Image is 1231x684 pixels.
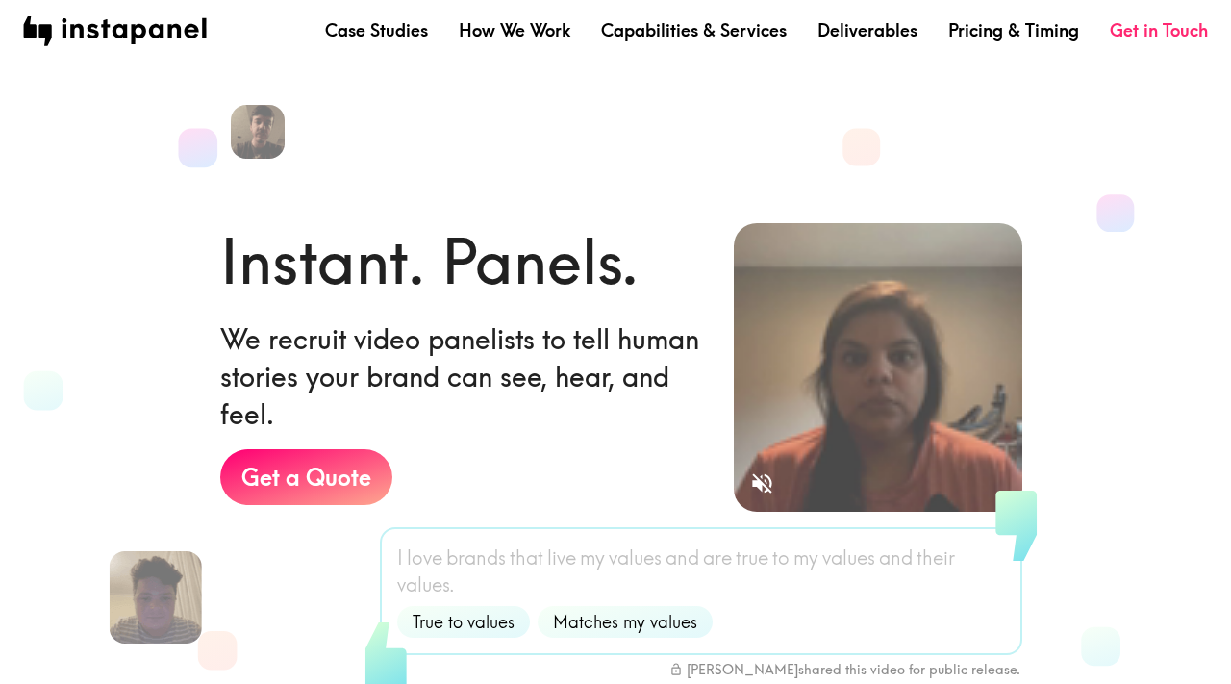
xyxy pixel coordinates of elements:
[601,18,787,42] a: Capabilities & Services
[110,551,202,644] img: Liam
[793,545,818,571] span: my
[736,545,768,571] span: true
[879,545,913,571] span: and
[609,545,662,571] span: values
[446,545,506,571] span: brands
[407,545,442,571] span: love
[220,218,639,305] h1: Instant. Panels.
[220,320,702,434] h6: We recruit video panelists to tell human stories your brand can see, hear, and feel.
[741,463,783,504] button: Sound is off
[547,545,576,571] span: live
[401,610,526,634] span: True to values
[541,610,709,634] span: Matches my values
[703,545,732,571] span: are
[397,545,403,571] span: I
[822,545,875,571] span: values
[666,545,699,571] span: and
[772,545,790,571] span: to
[948,18,1079,42] a: Pricing & Timing
[459,18,570,42] a: How We Work
[325,18,428,42] a: Case Studies
[231,105,285,159] img: Spencer
[580,545,605,571] span: my
[510,545,543,571] span: that
[669,661,1020,678] div: [PERSON_NAME] shared this video for public release.
[220,449,392,505] a: Get a Quote
[397,571,455,598] span: values.
[23,16,207,46] img: instapanel
[917,545,955,571] span: their
[817,18,917,42] a: Deliverables
[1110,18,1208,42] a: Get in Touch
